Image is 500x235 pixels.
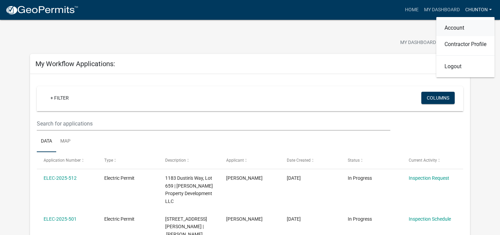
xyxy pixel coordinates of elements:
span: Electric Permit [104,175,135,181]
a: Contractor Profile [436,36,495,53]
span: Status [348,158,360,163]
span: In Progress [348,175,372,181]
button: Columns [421,92,455,104]
span: Description [165,158,186,163]
span: Date Created [287,158,311,163]
span: Application Number [44,158,81,163]
span: 09/18/2025 [287,216,301,222]
span: Applicant [226,158,244,163]
datatable-header-cell: Type [98,152,159,168]
input: Search for applications [37,117,390,131]
span: Cindy Hunton [226,216,263,222]
span: In Progress [348,216,372,222]
button: My Dashboard Settingssettings [395,36,474,49]
span: Type [104,158,113,163]
a: Map [56,131,75,152]
datatable-header-cell: Application Number [37,152,98,168]
a: Logout [436,58,495,75]
a: Home [402,3,421,16]
datatable-header-cell: Description [159,152,220,168]
datatable-header-cell: Status [341,152,402,168]
a: + Filter [45,92,74,104]
datatable-header-cell: Current Activity [402,152,463,168]
span: Current Activity [409,158,437,163]
a: chunton [463,3,495,16]
span: My Dashboard Settings [400,39,459,47]
datatable-header-cell: Applicant [220,152,281,168]
span: Electric Permit [104,216,135,222]
div: chunton [436,17,495,77]
a: Inspection Schedule [409,216,451,222]
datatable-header-cell: Date Created [280,152,341,168]
a: Account [436,20,495,36]
span: 09/25/2025 [287,175,301,181]
a: Data [37,131,56,152]
a: Inspection Request [409,175,449,181]
a: ELEC-2025-512 [44,175,77,181]
span: 1183 Dustin's Way, Lot 659 | Ellings Property Development LLC [165,175,213,204]
a: ELEC-2025-501 [44,216,77,222]
h5: My Workflow Applications: [35,60,115,68]
a: My Dashboard [421,3,463,16]
span: Cindy Hunton [226,175,263,181]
